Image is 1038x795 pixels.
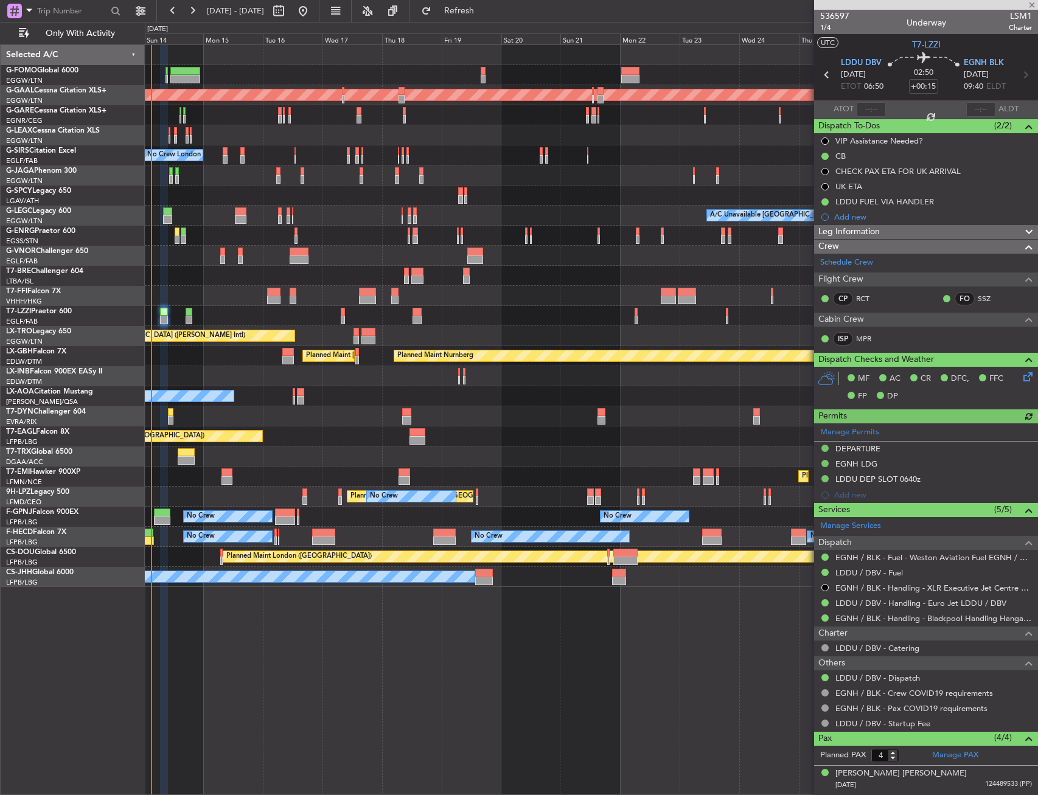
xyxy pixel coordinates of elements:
[6,237,38,246] a: EGSS/STN
[350,487,523,505] div: Planned [GEOGRAPHIC_DATA] ([GEOGRAPHIC_DATA])
[6,257,38,266] a: EGLF/FAB
[818,503,850,517] span: Services
[6,448,31,456] span: T7-TRX
[397,347,473,365] div: Planned Maint Nurnberg
[501,33,561,44] div: Sat 20
[6,368,102,375] a: LX-INBFalcon 900EX EASy II
[818,313,864,327] span: Cabin Crew
[6,127,100,134] a: G-LEAXCessna Citation XLS
[833,292,853,305] div: CP
[147,146,276,164] div: No Crew London ([GEOGRAPHIC_DATA])
[818,536,852,550] span: Dispatch
[6,468,30,476] span: T7-EMI
[739,33,799,44] div: Wed 24
[978,293,1005,304] a: SSZ
[442,33,501,44] div: Fri 19
[6,156,38,165] a: EGLF/FAB
[6,388,93,395] a: LX-AOACitation Mustang
[810,527,838,546] div: No Crew
[6,87,34,94] span: G-GAAL
[6,428,69,436] a: T7-EAGLFalcon 8X
[835,673,920,683] a: LDDU / DBV - Dispatch
[818,225,880,239] span: Leg Information
[680,33,739,44] div: Tue 23
[841,69,866,81] span: [DATE]
[6,348,66,355] a: LX-GBHFalcon 7X
[560,33,620,44] div: Sun 21
[964,57,1004,69] span: EGNH BLK
[818,240,839,254] span: Crew
[6,96,43,105] a: EGGW/LTN
[6,277,33,286] a: LTBA/ISL
[818,732,832,746] span: Pax
[6,518,38,527] a: LFPB/LBG
[835,780,856,790] span: [DATE]
[907,16,946,29] div: Underway
[6,348,33,355] span: LX-GBH
[226,547,372,566] div: Planned Maint London ([GEOGRAPHIC_DATA])
[187,527,215,546] div: No Crew
[818,656,845,670] span: Others
[835,136,923,146] div: VIP Assistance Needed?
[6,107,34,114] span: G-GARE
[835,166,961,176] div: CHECK PAX ETA FOR UK ARRIVAL
[835,768,967,780] div: [PERSON_NAME] [PERSON_NAME]
[1009,23,1032,33] span: Charter
[964,81,983,93] span: 09:40
[6,569,32,576] span: CS-JHH
[818,273,863,286] span: Flight Crew
[620,33,680,44] div: Mon 22
[6,397,78,406] a: [PERSON_NAME]/QSA
[6,76,43,85] a: EGGW/LTN
[994,503,1012,516] span: (5/5)
[955,292,975,305] div: FO
[835,718,930,729] a: LDDU / DBV - Startup Fee
[710,206,908,224] div: A/C Unavailable [GEOGRAPHIC_DATA] ([GEOGRAPHIC_DATA])
[818,627,848,641] span: Charter
[799,33,859,44] div: Thu 25
[6,297,42,306] a: VHHH/HKG
[932,749,978,762] a: Manage PAX
[835,552,1032,563] a: EGNH / BLK - Fuel - Weston Aviation Fuel EGNH / BLK
[6,308,31,315] span: T7-LZZI
[322,33,382,44] div: Wed 17
[416,1,489,21] button: Refresh
[6,268,31,275] span: T7-BRE
[6,207,71,215] a: G-LEGCLegacy 600
[835,643,919,653] a: LDDU / DBV - Catering
[370,487,398,505] div: No Crew
[6,408,33,415] span: T7-DYN
[994,119,1012,132] span: (2/2)
[1009,10,1032,23] span: LSM1
[144,33,204,44] div: Sun 14
[6,167,34,175] span: G-JAGA
[835,583,1032,593] a: EGNH / BLK - Handling - XLR Executive Jet Centre Liverpool EGGP / LPL
[864,81,883,93] span: 06:50
[914,67,933,79] span: 02:50
[434,7,485,15] span: Refresh
[6,558,38,567] a: LFPB/LBG
[203,33,263,44] div: Mon 15
[6,488,30,496] span: 9H-LPZ
[6,328,32,335] span: LX-TRO
[820,257,873,269] a: Schedule Crew
[835,181,862,192] div: UK ETA
[6,549,76,556] a: CS-DOUGlobal 6500
[6,227,75,235] a: G-ENRGPraetor 600
[6,569,74,576] a: CS-JHHGlobal 6000
[475,527,503,546] div: No Crew
[6,288,61,295] a: T7-FFIFalcon 7X
[604,507,632,526] div: No Crew
[6,357,42,366] a: EDLW/DTM
[818,353,934,367] span: Dispatch Checks and Weather
[6,408,86,415] a: T7-DYNChallenger 604
[835,568,903,578] a: LDDU / DBV - Fuel
[835,703,987,713] a: EGNH / BLK - Pax COVID19 requirements
[6,428,36,436] span: T7-EAGL
[6,217,43,226] a: EGGW/LTN
[998,103,1019,116] span: ALDT
[856,333,883,344] a: MPR
[890,373,900,385] span: AC
[6,176,43,186] a: EGGW/LTN
[187,507,215,526] div: No Crew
